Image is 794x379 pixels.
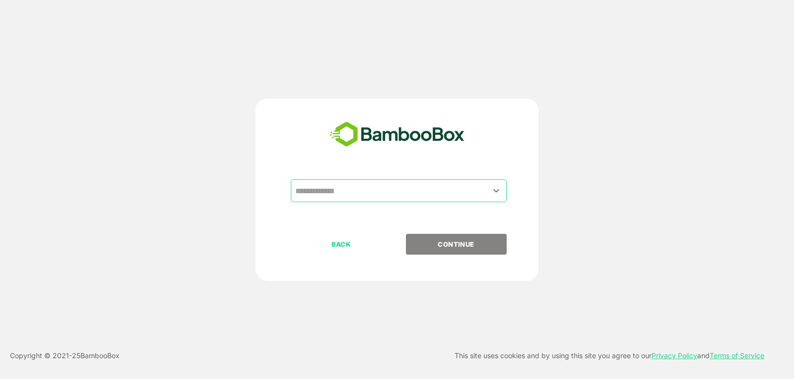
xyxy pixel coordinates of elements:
img: bamboobox [325,118,470,151]
p: Copyright © 2021- 25 BambooBox [10,350,120,362]
button: CONTINUE [406,234,507,255]
p: CONTINUE [406,239,506,250]
p: BACK [292,239,391,250]
button: BACK [291,234,392,255]
a: Privacy Policy [652,351,697,360]
p: This site uses cookies and by using this site you agree to our and [455,350,764,362]
a: Terms of Service [710,351,764,360]
button: Open [490,184,503,197]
